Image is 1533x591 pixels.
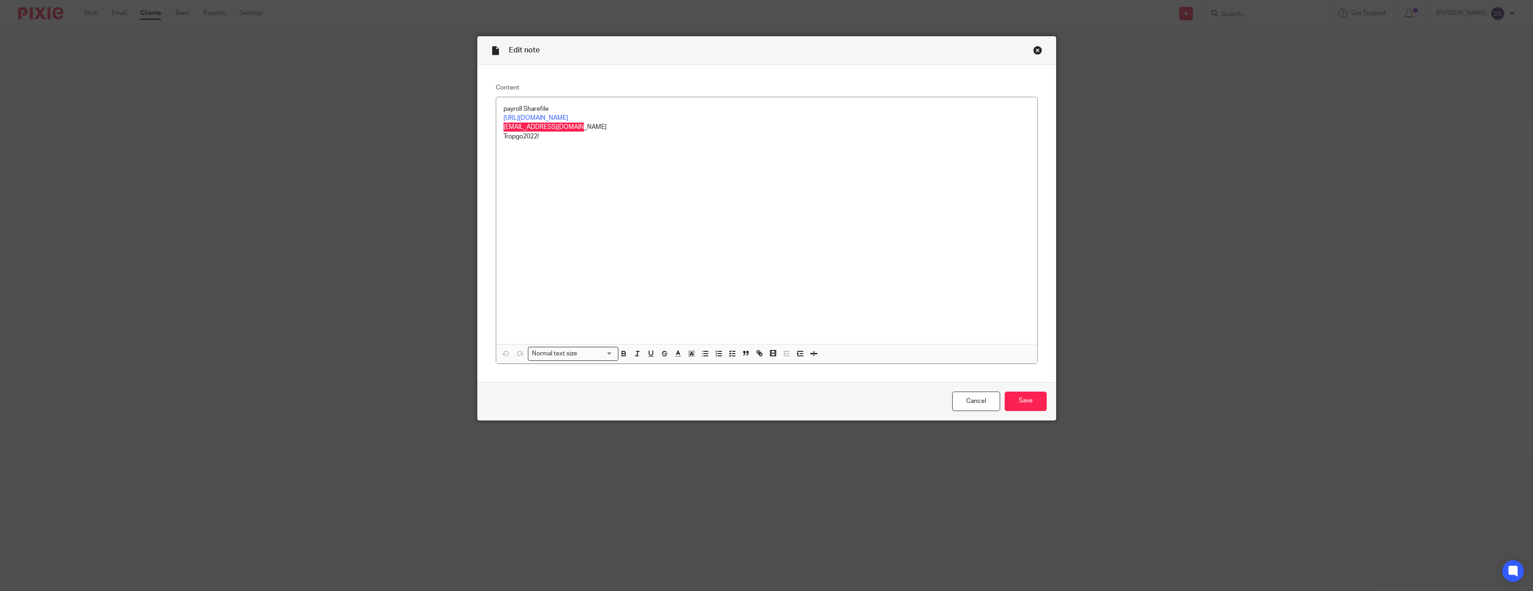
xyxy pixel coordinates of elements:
label: Content [496,83,1038,92]
div: Close this dialog window [1033,46,1042,55]
p: Tropgo2022! [503,132,1030,141]
span: Edit note [509,47,540,54]
p: [EMAIL_ADDRESS][DOMAIN_NAME] [503,123,1030,132]
p: payroll Sharefile [503,104,1030,113]
input: Search for option [580,349,612,359]
a: [URL][DOMAIN_NAME] [503,115,568,121]
span: Normal text size [530,349,579,359]
input: Save [1005,392,1047,411]
a: Cancel [952,392,1000,411]
div: Search for option [528,347,618,361]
